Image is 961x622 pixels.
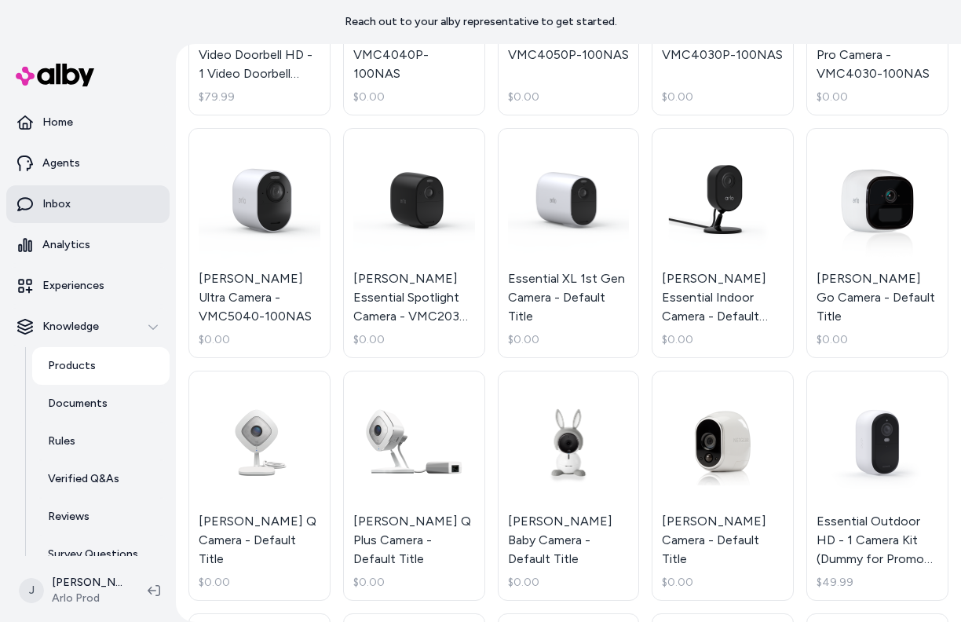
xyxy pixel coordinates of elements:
p: Reviews [48,509,90,525]
a: Verified Q&As [32,460,170,498]
a: Arlo Q Camera - Default Title[PERSON_NAME] Q Camera - Default Title$0.00 [188,371,331,601]
span: Arlo Prod [52,591,122,606]
a: Analytics [6,226,170,264]
p: Verified Q&As [48,471,119,487]
p: Rules [48,434,75,449]
a: Arlo Essential Indoor Camera - Default Title[PERSON_NAME] Essential Indoor Camera - Default Title... [652,128,794,358]
p: Knowledge [42,319,99,335]
p: Analytics [42,237,90,253]
span: J [19,578,44,603]
a: Essential Outdoor HD - 1 Camera Kit (Dummy for Promo Page) - Default TitleEssential Outdoor HD - ... [806,371,948,601]
p: Experiences [42,278,104,294]
button: J[PERSON_NAME]Arlo Prod [9,565,135,616]
a: Inbox [6,185,170,223]
a: Arlo Q Plus Camera - Default Title[PERSON_NAME] Q Plus Camera - Default Title$0.00 [343,371,485,601]
p: Home [42,115,73,130]
button: Knowledge [6,308,170,346]
p: Reach out to your alby representative to get started. [345,14,617,30]
p: Documents [48,396,108,412]
p: Inbox [42,196,71,212]
a: Documents [32,385,170,423]
a: Reviews [32,498,170,536]
a: Arlo Essential Spotlight Camera - VMC2030-100NAS[PERSON_NAME] Essential Spotlight Camera - VMC203... [343,128,485,358]
p: Agents [42,155,80,171]
a: Home [6,104,170,141]
p: Survey Questions [48,547,138,562]
a: Arlo Baby Camera - Default Title[PERSON_NAME] Baby Camera - Default Title$0.00 [498,371,640,601]
p: [PERSON_NAME] [52,575,122,591]
a: Agents [6,145,170,182]
a: Experiences [6,267,170,305]
a: Essential XL 1st Gen Camera - Default TitleEssential XL 1st Gen Camera - Default Title$0.00 [498,128,640,358]
a: Arlo Ultra Camera - VMC5040-100NAS[PERSON_NAME] Ultra Camera - VMC5040-100NAS$0.00 [188,128,331,358]
a: Rules [32,423,170,460]
a: Arlo Camera - Default Title[PERSON_NAME] Camera - Default Title$0.00 [652,371,794,601]
a: Arlo Go Camera - Default Title[PERSON_NAME] Go Camera - Default Title$0.00 [806,128,948,358]
p: Products [48,358,96,374]
a: Survey Questions [32,536,170,573]
a: Products [32,347,170,385]
img: alby Logo [16,64,94,86]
